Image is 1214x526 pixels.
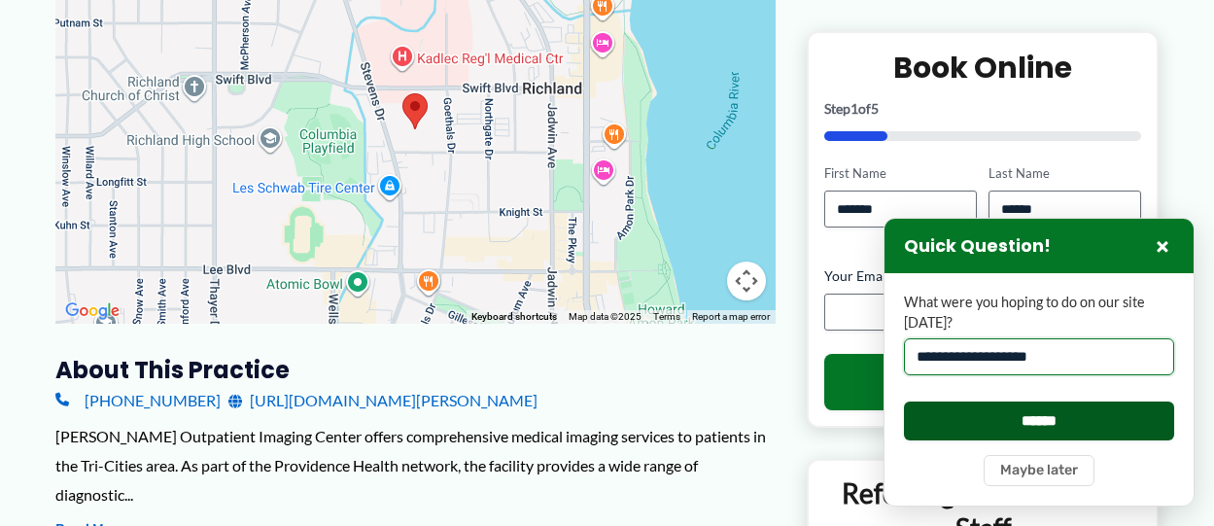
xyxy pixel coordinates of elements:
[824,102,1142,116] p: Step of
[727,262,766,300] button: Map camera controls
[871,100,879,117] span: 5
[60,298,124,324] a: Open this area in Google Maps (opens a new window)
[904,235,1051,258] h3: Quick Question!
[824,266,1142,286] label: Your Email Address
[1151,234,1174,258] button: Close
[692,311,770,322] a: Report a map error
[471,310,557,324] button: Keyboard shortcuts
[55,355,776,385] h3: About this practice
[228,386,538,415] a: [URL][DOMAIN_NAME][PERSON_NAME]
[55,386,221,415] a: [PHONE_NUMBER]
[60,298,124,324] img: Google
[984,455,1094,486] button: Maybe later
[653,311,680,322] a: Terms (opens in new tab)
[989,164,1141,183] label: Last Name
[904,293,1174,333] label: What were you hoping to do on our site [DATE]?
[824,164,977,183] label: First Name
[850,100,858,117] span: 1
[824,49,1142,87] h2: Book Online
[569,311,642,322] span: Map data ©2025
[55,422,776,508] div: [PERSON_NAME] Outpatient Imaging Center offers comprehensive medical imaging services to patients...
